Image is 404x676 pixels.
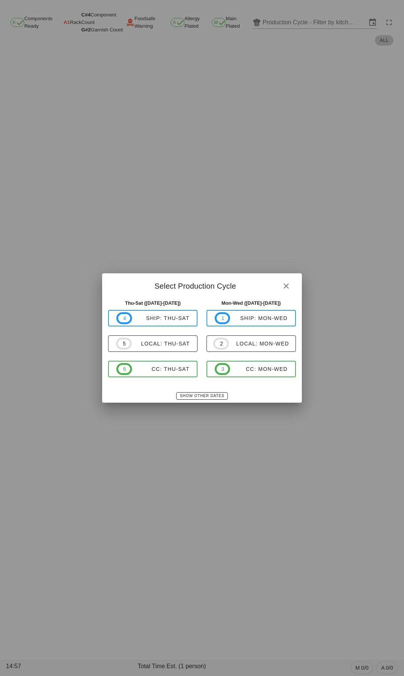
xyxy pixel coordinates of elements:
button: Show Other Dates [176,392,227,400]
span: 2 [220,339,223,348]
div: ship: Thu-Sat [132,315,190,321]
div: local: Mon-Wed [229,341,289,347]
div: ship: Mon-Wed [230,315,288,321]
button: 2local: Mon-Wed [206,335,296,352]
span: 6 [123,365,126,373]
button: 5local: Thu-Sat [108,335,198,352]
span: Show Other Dates [180,394,224,398]
span: 3 [221,365,224,373]
strong: Mon-Wed ([DATE]-[DATE]) [221,300,281,306]
button: 4ship: Thu-Sat [108,310,198,326]
div: CC: Mon-Wed [230,366,288,372]
span: 5 [122,339,125,348]
span: 4 [123,314,126,322]
span: 1 [221,314,224,322]
div: local: Thu-Sat [132,341,190,347]
div: CC: Thu-Sat [132,366,190,372]
button: 3CC: Mon-Wed [206,361,296,377]
strong: Thu-Sat ([DATE]-[DATE]) [125,300,181,306]
div: Select Production Cycle [102,273,302,296]
button: 1ship: Mon-Wed [206,310,296,326]
button: 6CC: Thu-Sat [108,361,198,377]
